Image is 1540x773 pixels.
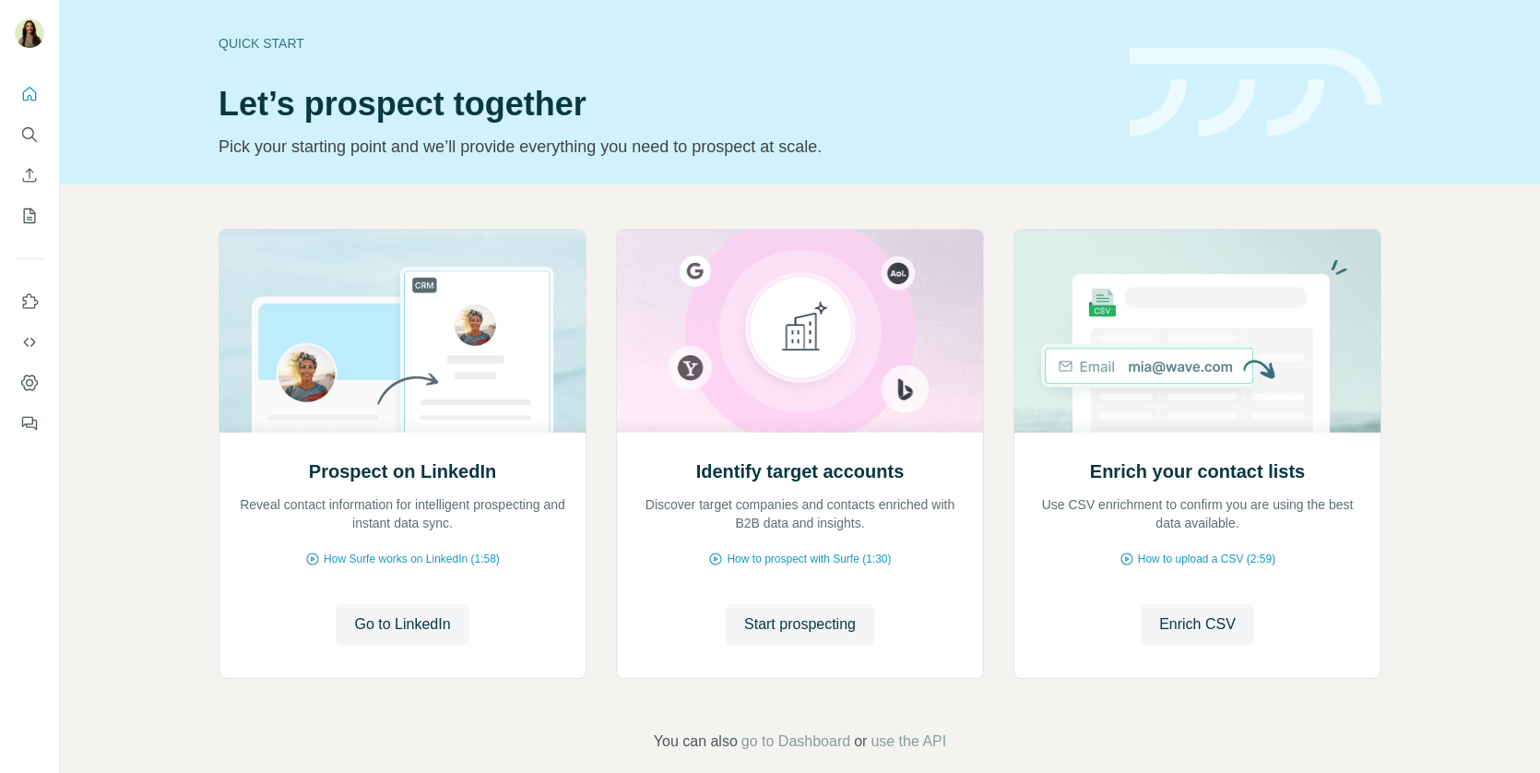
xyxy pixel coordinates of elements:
[1090,458,1305,484] h2: Enrich your contact lists
[1033,495,1362,532] p: Use CSV enrichment to confirm you are using the best data available.
[15,326,44,359] button: Use Surfe API
[616,230,984,433] img: Identify target accounts
[219,86,1108,123] h1: Let’s prospect together
[15,285,44,318] button: Use Surfe on LinkedIn
[727,551,891,567] span: How to prospect with Surfe (1:30)
[1130,48,1381,137] img: banner
[871,731,946,753] button: use the API
[238,495,567,532] p: Reveal contact information for intelligent prospecting and instant data sync.
[726,604,874,645] button: Start prospecting
[354,613,450,636] span: Go to LinkedIn
[15,77,44,111] button: Quick start
[336,604,468,645] button: Go to LinkedIn
[1138,551,1275,567] span: How to upload a CSV (2:59)
[854,731,867,753] span: or
[219,230,586,433] img: Prospect on LinkedIn
[15,118,44,151] button: Search
[654,731,738,753] span: You can also
[15,159,44,192] button: Enrich CSV
[324,551,500,567] span: How Surfe works on LinkedIn (1:58)
[15,366,44,399] button: Dashboard
[15,199,44,232] button: My lists
[1159,613,1236,636] span: Enrich CSV
[1141,604,1254,645] button: Enrich CSV
[309,458,496,484] h2: Prospect on LinkedIn
[15,407,44,440] button: Feedback
[696,458,905,484] h2: Identify target accounts
[1013,230,1381,433] img: Enrich your contact lists
[741,731,850,753] button: go to Dashboard
[744,613,856,636] span: Start prospecting
[15,18,44,48] img: Avatar
[219,34,1108,53] div: Quick start
[219,134,1108,160] p: Pick your starting point and we’ll provide everything you need to prospect at scale.
[635,495,965,532] p: Discover target companies and contacts enriched with B2B data and insights.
